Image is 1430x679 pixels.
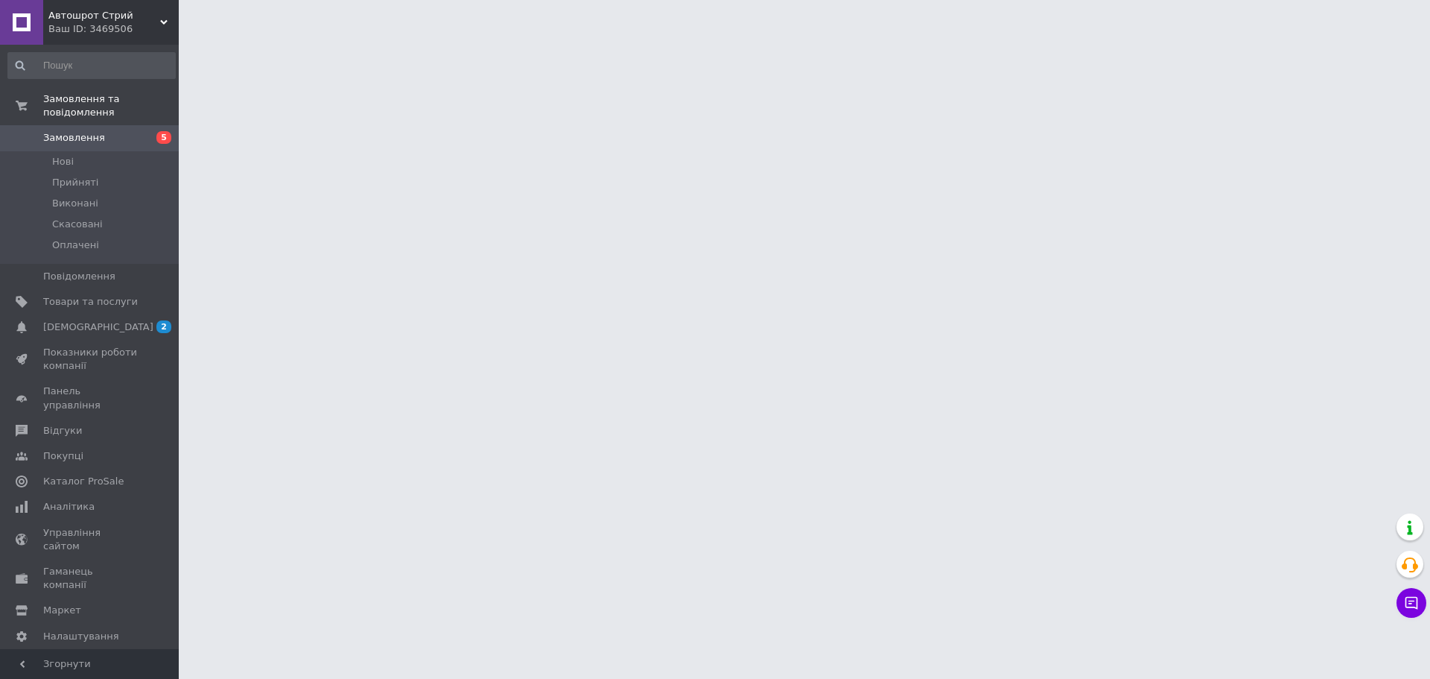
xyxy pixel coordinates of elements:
[48,22,179,36] div: Ваш ID: 3469506
[43,385,138,411] span: Панель управління
[156,320,171,333] span: 2
[52,239,99,252] span: Оплачені
[43,526,138,553] span: Управління сайтом
[43,500,95,514] span: Аналітика
[48,9,160,22] span: Автошрот Стрий
[43,630,119,643] span: Налаштування
[43,475,124,488] span: Каталог ProSale
[43,320,153,334] span: [DEMOGRAPHIC_DATA]
[43,604,81,617] span: Маркет
[43,295,138,309] span: Товари та послуги
[52,218,103,231] span: Скасовані
[43,131,105,145] span: Замовлення
[1396,588,1426,618] button: Чат з покупцем
[43,565,138,592] span: Гаманець компанії
[52,155,74,168] span: Нові
[43,449,83,463] span: Покупці
[52,176,98,189] span: Прийняті
[7,52,176,79] input: Пошук
[43,346,138,373] span: Показники роботи компанії
[43,270,115,283] span: Повідомлення
[43,92,179,119] span: Замовлення та повідомлення
[156,131,171,144] span: 5
[52,197,98,210] span: Виконані
[43,424,82,438] span: Відгуки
